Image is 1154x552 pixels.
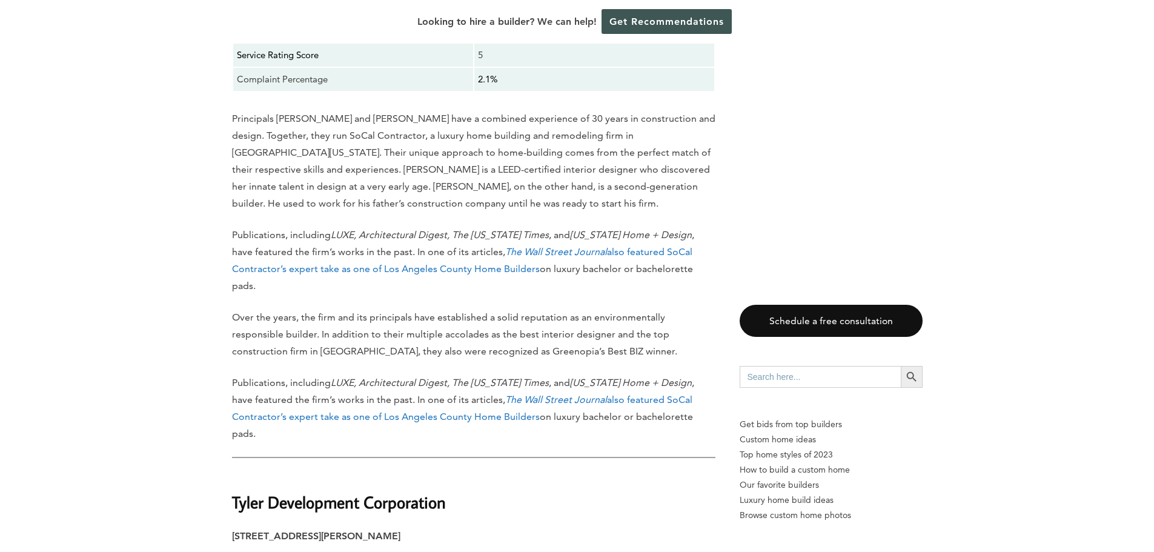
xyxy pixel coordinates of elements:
em: The Wall Street Journal [505,394,607,405]
em: LUXE, Architectural Digest, The [US_STATE] Times [331,377,549,388]
p: 2.1% [478,71,711,87]
a: How to build a custom home [740,462,923,477]
a: Luxury home build ideas [740,493,923,508]
p: Over the years, the firm and its principals have established a solid reputation as an environment... [232,309,715,360]
p: Get bids from top builders [740,417,923,432]
strong: [STREET_ADDRESS][PERSON_NAME] [232,530,400,542]
iframe: Drift Widget Chat Controller [921,465,1139,537]
a: Schedule a free consultation [740,305,923,337]
em: [US_STATE] Home + Design [570,377,692,388]
a: Browse custom home photos [740,508,923,523]
p: Publications, including , and , have featured the firm’s works in the past. In one of its article... [232,227,715,294]
svg: Search [905,370,918,384]
input: Search here... [740,366,901,388]
em: LUXE, Architectural Digest, The [US_STATE] Times [331,229,549,241]
span: Publications, including , and , have featured the firm’s works in the past. In one of its article... [232,377,694,439]
a: The Wall Street Journal [505,246,607,258]
em: [US_STATE] Home + Design [570,229,692,241]
a: Top home styles of 2023 [740,447,923,462]
p: Service Rating Score [237,47,469,63]
a: Our favorite builders [740,477,923,493]
p: 5 [478,47,711,63]
p: Complaint Percentage [237,71,469,87]
p: Principals [PERSON_NAME] and [PERSON_NAME] have a combined experience of 30 years in construction... [232,110,715,212]
strong: Tyler Development Corporation [232,491,446,513]
a: Get Recommendations [602,9,732,34]
a: Custom home ideas [740,432,923,447]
